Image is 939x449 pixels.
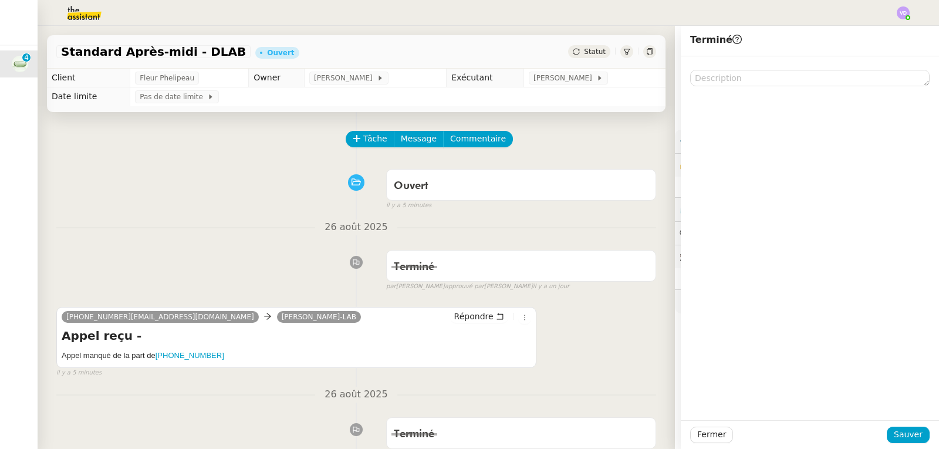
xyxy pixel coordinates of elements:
span: [PERSON_NAME] [314,72,377,84]
div: ⚙️Procédures [675,130,939,153]
span: Tâche [363,132,387,146]
button: Fermer [690,427,733,443]
span: 🧴 [680,296,716,306]
span: Terminé [394,429,434,440]
span: ⚙️ [680,134,741,148]
span: Message [401,132,437,146]
img: 7f9b6497-4ade-4d5b-ae17-2cbe23708554 [12,56,28,72]
button: Sauver [887,427,930,443]
button: Message [394,131,444,147]
span: Fleur Phelipeau [140,72,194,84]
a: [PHONE_NUMBER] [156,351,224,360]
span: Terminé [394,262,434,272]
span: Sauver [894,428,923,441]
div: 🔐Données client [675,154,939,177]
span: 🕵️ [680,252,826,261]
span: Statut [584,48,606,56]
span: Pas de date limite [140,91,207,103]
div: 🧴Autres [675,290,939,313]
div: Ouvert [267,49,294,56]
td: Owner [249,69,305,87]
button: Tâche [346,131,394,147]
span: 26 août 2025 [315,387,397,403]
td: Exécutant [447,69,524,87]
div: ⏲️Tâches 255:30 [675,198,939,221]
span: Ouvert [394,181,428,191]
span: Répondre [454,310,494,322]
span: Commentaire [450,132,506,146]
button: Commentaire [443,131,513,147]
div: 🕵️Autres demandes en cours 2 [675,245,939,268]
span: 🔐 [680,158,756,172]
nz-badge-sup: 4 [22,53,31,62]
button: Répondre [450,310,508,323]
div: 💬Commentaires [675,222,939,245]
h5: Appel manqué de la part de [62,350,531,362]
p: 4 [24,53,29,64]
span: [PHONE_NUMBER][EMAIL_ADDRESS][DOMAIN_NAME] [66,313,254,321]
td: Date limite [47,87,130,106]
span: 💬 [680,228,755,238]
span: ⏲️ [680,204,769,214]
h4: Appel reçu - [62,328,531,344]
span: par [386,282,396,292]
span: approuvé par [445,282,484,292]
span: Fermer [697,428,726,441]
span: [PERSON_NAME] [533,72,596,84]
a: [PERSON_NAME]-LAB [277,312,361,322]
span: 26 août 2025 [315,220,397,235]
td: Client [47,69,130,87]
small: [PERSON_NAME] [PERSON_NAME] [386,282,569,292]
span: Terminé [690,34,742,45]
span: Standard Après-midi - DLAB [61,46,246,58]
span: il y a un jour [533,282,569,292]
img: svg [897,6,910,19]
span: il y a 5 minutes [386,201,431,211]
span: il y a 5 minutes [56,368,102,378]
